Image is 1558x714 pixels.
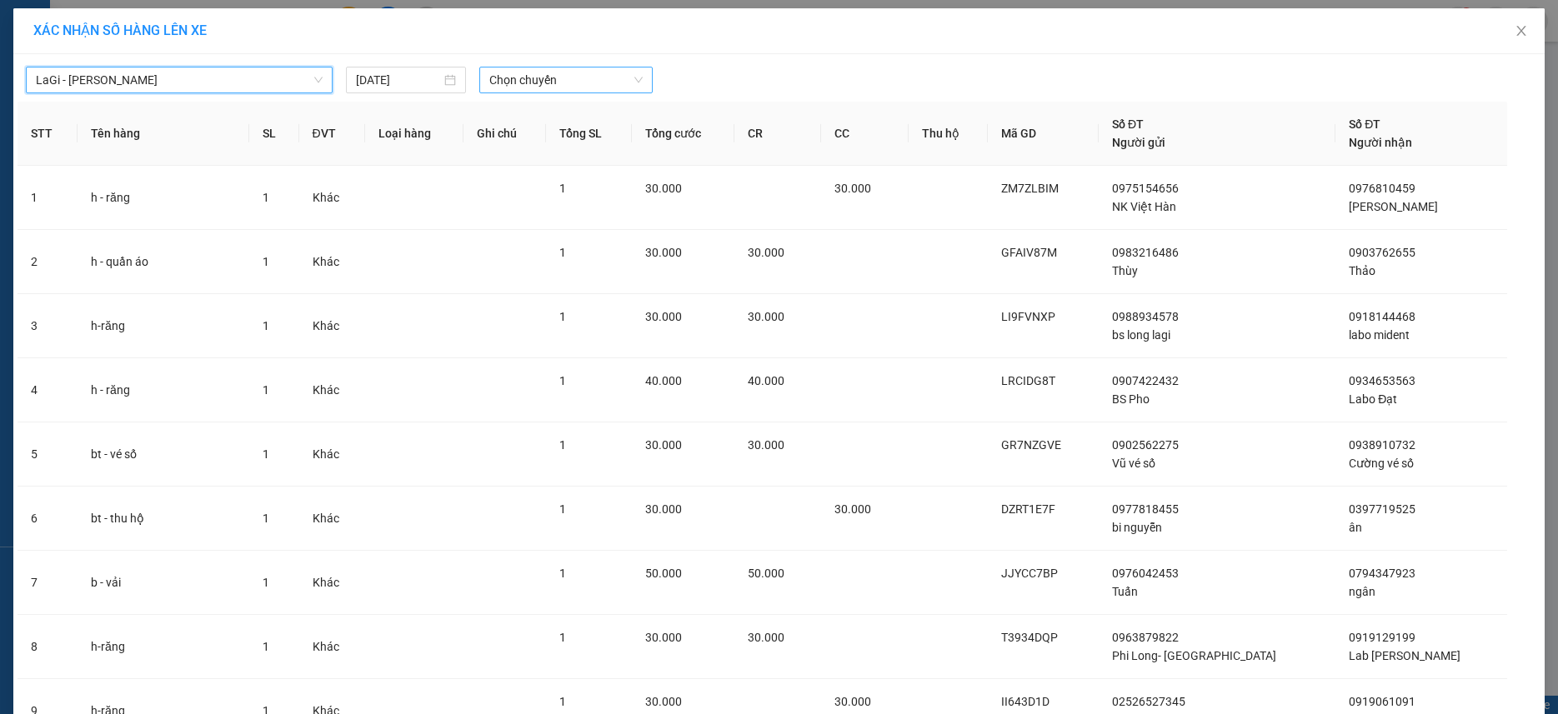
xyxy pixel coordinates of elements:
span: 0918144468 [1349,310,1415,323]
th: SL [249,102,299,166]
span: 30.000 [645,438,682,452]
span: [PERSON_NAME] [1349,200,1438,213]
span: Phi Long- [GEOGRAPHIC_DATA] [1112,649,1276,662]
span: 1 [263,319,269,332]
span: 1 [559,438,566,452]
span: 30.000 [748,438,784,452]
span: 1 [263,383,269,397]
span: ân [1349,521,1362,534]
td: h - răng [78,166,249,230]
span: 1 [263,191,269,204]
span: Thảo [1349,264,1375,277]
span: NK Việt Hàn [1112,200,1176,213]
td: h - răng [78,358,249,422]
span: 0902562275 [1112,438,1179,452]
span: 1 [559,310,566,323]
td: bt - thu hộ [78,487,249,551]
span: II643D1D [1001,695,1050,708]
span: BS Pho [1112,392,1150,406]
span: 40.000 [748,374,784,387]
span: 0934653563 [1349,374,1415,387]
span: 1 [263,255,269,268]
span: T3934DQP [1001,631,1058,644]
span: 0907422432 [1112,374,1179,387]
td: 7 [18,551,78,615]
span: 0976042453 [1112,567,1179,580]
span: 0794347923 [1349,567,1415,580]
span: 1 [263,576,269,589]
td: h-răng [78,615,249,679]
td: b - vải [78,551,249,615]
th: Tổng SL [546,102,632,166]
span: 1 [559,502,566,516]
span: LaGi - Hồ Chí Minh [36,67,323,92]
td: 5 [18,422,78,487]
th: Tên hàng [78,102,249,166]
th: Ghi chú [463,102,546,166]
span: Người gửi [1112,136,1165,149]
span: 1 [263,640,269,653]
span: 30.000 [645,246,682,259]
span: 0397719525 [1349,502,1415,516]
span: close [1515,24,1528,37]
span: 1 [263,447,269,461]
td: Khác [299,230,365,294]
span: 02526527345 [1112,695,1185,708]
td: Khác [299,294,365,358]
span: 30.000 [834,695,871,708]
span: 30.000 [748,310,784,323]
span: ZM7ZLBIM [1001,182,1059,195]
span: 1 [559,631,566,644]
span: JJYCC7BP [1001,567,1058,580]
span: GFAIV87M [1001,246,1057,259]
td: 1 [18,166,78,230]
td: h - quần áo [78,230,249,294]
span: 1 [559,374,566,387]
th: Thu hộ [909,102,989,166]
span: XÁC NHẬN SỐ HÀNG LÊN XE [33,22,207,38]
span: Số ĐT [1349,117,1380,131]
span: Vũ vé số [1112,457,1155,470]
span: 0975154656 [1112,182,1179,195]
td: Khác [299,166,365,230]
th: Mã GD [988,102,1099,166]
td: 3 [18,294,78,358]
td: 2 [18,230,78,294]
span: LRCIDG8T [1001,374,1055,387]
span: 0919129199 [1349,631,1415,644]
span: 50.000 [645,567,682,580]
th: CR [734,102,821,166]
th: ĐVT [299,102,365,166]
span: Tuấn [1112,585,1138,598]
span: 0919061091 [1349,695,1415,708]
span: bs long lagi [1112,328,1170,342]
span: 0903762655 [1349,246,1415,259]
td: Khác [299,487,365,551]
td: Khác [299,615,365,679]
span: 30.000 [645,310,682,323]
span: 30.000 [645,631,682,644]
td: Khác [299,422,365,487]
span: bi nguyễn [1112,521,1162,534]
span: 30.000 [834,502,871,516]
td: 6 [18,487,78,551]
span: 30.000 [834,182,871,195]
span: 0983216486 [1112,246,1179,259]
span: 30.000 [645,182,682,195]
span: 1 [559,246,566,259]
span: 0938910732 [1349,438,1415,452]
th: STT [18,102,78,166]
span: Chọn chuyến [489,67,643,92]
span: 1 [263,512,269,525]
span: 30.000 [645,695,682,708]
span: Lab [PERSON_NAME] [1349,649,1460,662]
td: Khác [299,358,365,422]
td: 8 [18,615,78,679]
span: labo mident [1349,328,1410,342]
span: 0963879822 [1112,631,1179,644]
span: 30.000 [748,246,784,259]
td: 4 [18,358,78,422]
span: 0977818455 [1112,502,1179,516]
th: CC [821,102,908,166]
span: 50.000 [748,567,784,580]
